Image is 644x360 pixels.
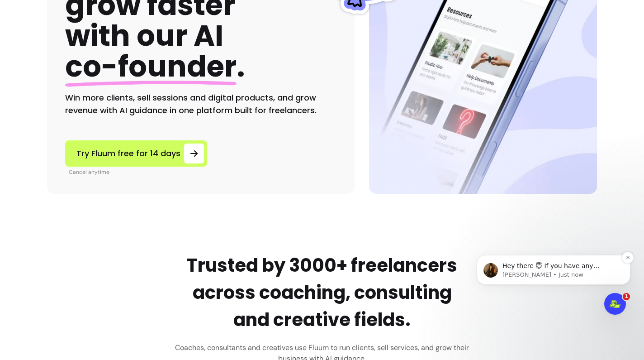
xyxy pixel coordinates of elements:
[175,252,469,333] h2: Trusted by 3000+ freelancers across coaching, consulting and creative fields.
[604,293,626,315] iframe: Intercom live chat
[76,147,180,160] span: Try Fluum free for 14 days
[65,91,336,117] h2: Win more clients, sell sessions and digital products, and grow revenue with AI guidance in one pl...
[623,293,630,300] span: 1
[65,140,207,167] a: Try Fluum free for 14 days
[65,46,237,86] span: co-founder
[463,235,644,336] iframe: Intercom notifications message
[69,168,207,176] p: Cancel anytime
